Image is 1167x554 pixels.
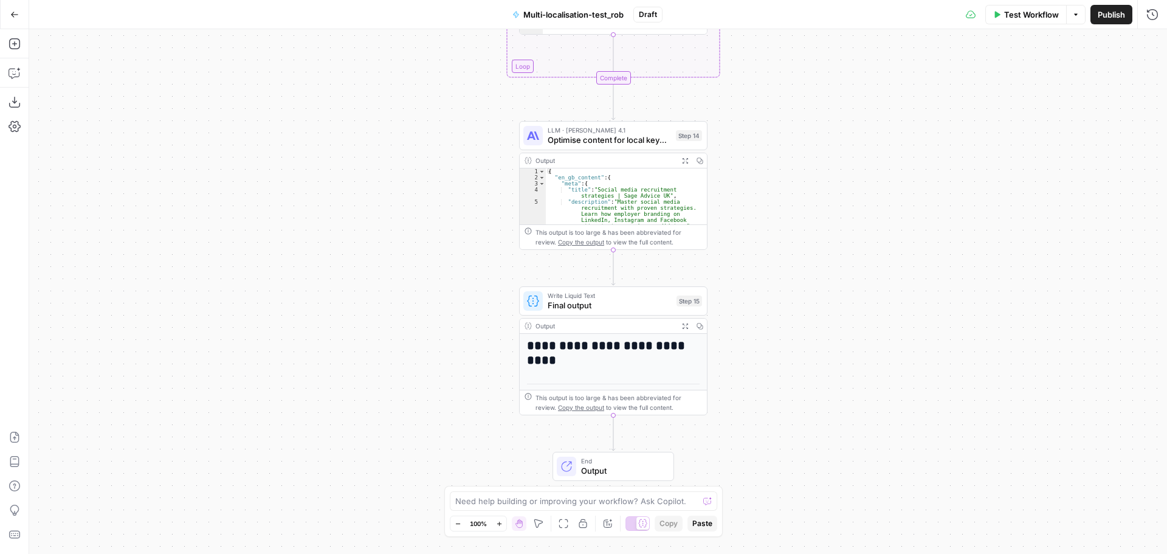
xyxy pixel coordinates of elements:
span: Optimise content for local keywords [548,134,671,146]
span: Write Liquid Text [548,291,672,300]
span: Copy the output [558,238,604,246]
div: 5 [520,199,546,229]
span: Toggle code folding, rows 1 through 11 [539,168,545,175]
div: Output [535,321,674,331]
span: Copy [659,518,678,529]
div: EndOutput [519,452,707,481]
button: Paste [687,516,717,531]
span: Paste [692,518,712,529]
button: Publish [1090,5,1132,24]
span: End [581,456,664,466]
button: Multi-localisation-test_rob [505,5,631,24]
div: LLM · [PERSON_NAME] 4.1Optimise content for local keywordsStep 14Output{ "en_gb_content":{ "meta"... [519,121,707,250]
div: 1 [520,168,546,175]
span: 100% [470,519,487,528]
span: Copy the output [558,404,604,411]
g: Edge from step_14 to step_15 [611,250,615,285]
span: Multi-localisation-test_rob [523,9,624,21]
div: Step 14 [676,130,702,141]
div: Step 15 [676,296,702,306]
div: 3 [520,181,546,187]
span: Publish [1098,9,1125,21]
span: Output [581,465,664,477]
div: Complete [519,71,707,85]
span: Final output [548,299,672,311]
button: Copy [655,516,683,531]
div: This output is too large & has been abbreviated for review. to view the full content. [535,227,702,247]
div: This output is too large & has been abbreviated for review. to view the full content. [535,393,702,412]
span: Toggle code folding, rows 3 through 7 [539,181,545,187]
span: Toggle code folding, rows 2 through 10 [539,175,545,181]
div: Output [535,156,674,165]
span: Draft [639,9,657,20]
div: 4 [520,187,546,199]
g: Edge from step_15 to end [611,415,615,451]
button: Test Workflow [985,5,1066,24]
span: LLM · [PERSON_NAME] 4.1 [548,125,671,135]
g: Edge from step_13-iteration-end to step_14 [611,85,615,120]
div: Complete [596,71,631,85]
span: Test Workflow [1004,9,1059,21]
div: 2 [520,175,546,181]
